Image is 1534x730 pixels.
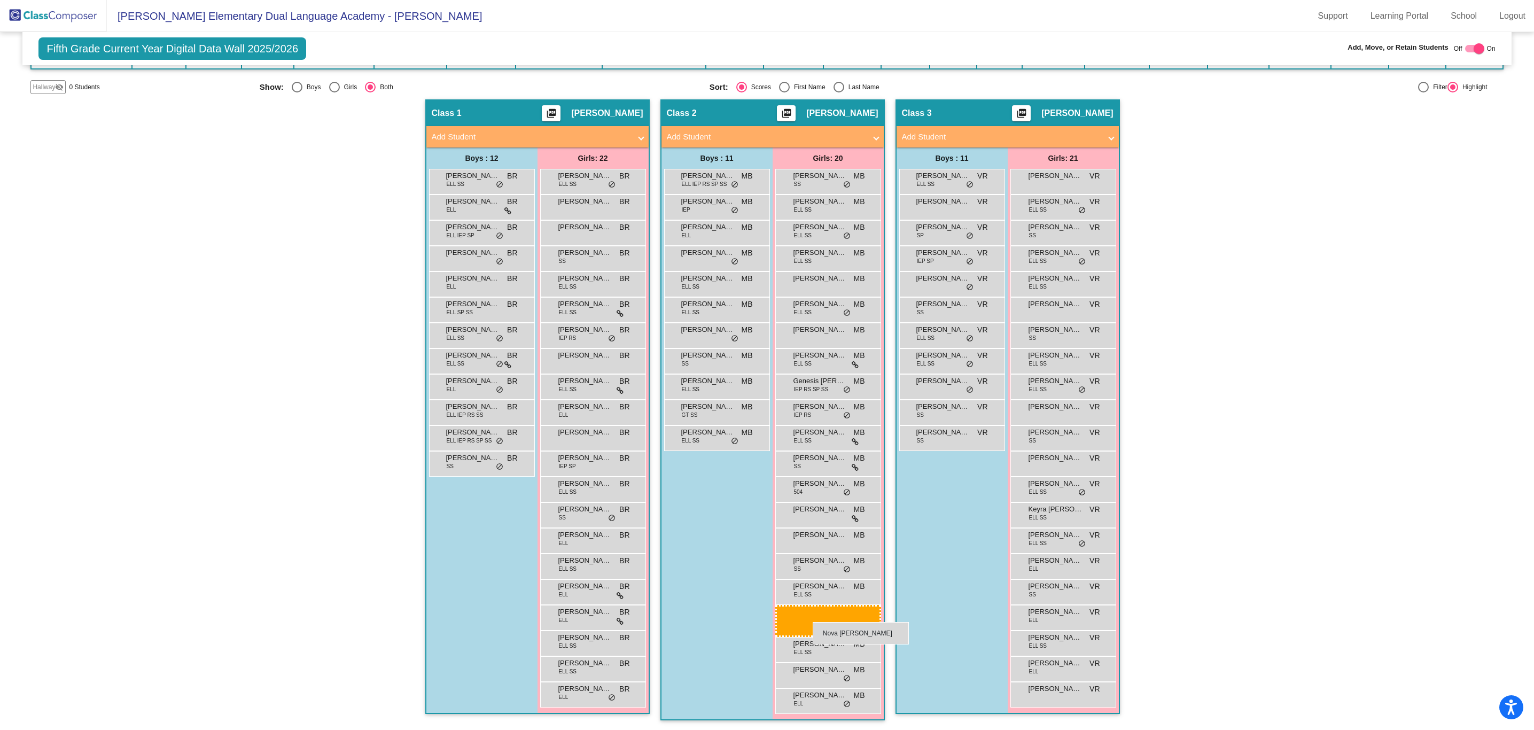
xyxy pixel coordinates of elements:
span: BR [619,350,629,361]
a: Learning Portal [1362,7,1437,25]
div: Last Name [844,82,879,92]
span: [PERSON_NAME] [446,196,500,207]
span: ELL [559,539,569,547]
span: [PERSON_NAME] Elementary Dual Language Academy - [PERSON_NAME] [107,7,482,25]
span: ELL SS [794,360,812,368]
span: VR [1089,478,1100,490]
span: Add, Move, or Retain Students [1348,42,1449,53]
span: MB [854,196,865,207]
span: ELL SS [917,180,935,188]
span: VR [977,273,987,284]
span: do_not_disturb_alt [843,386,851,394]
span: MB [854,504,865,515]
span: [PERSON_NAME] [558,170,612,181]
div: Highlight [1458,82,1488,92]
span: [PERSON_NAME] [916,427,970,438]
span: [PERSON_NAME] [793,427,847,438]
mat-expansion-panel-header: Add Student [426,126,649,147]
span: BR [507,324,517,336]
span: do_not_disturb_alt [608,514,616,523]
span: do_not_disturb_alt [1078,258,1086,266]
span: VR [977,247,987,259]
span: ELL [682,231,691,239]
span: MB [854,299,865,310]
span: do_not_disturb_alt [966,258,974,266]
span: IEP SP [917,257,934,265]
span: VR [1089,299,1100,310]
span: IEP RS [794,411,812,419]
span: BR [507,453,517,464]
span: BR [619,196,629,207]
span: BR [507,247,517,259]
span: do_not_disturb_alt [1078,386,1086,394]
span: BR [619,324,629,336]
span: GT SS [682,411,698,419]
mat-expansion-panel-header: Add Student [661,126,884,147]
span: Class 1 [432,108,462,119]
span: do_not_disturb_alt [608,335,616,343]
span: MB [742,324,753,336]
span: Keyra [PERSON_NAME] [1029,504,1082,515]
span: [PERSON_NAME] [446,170,500,181]
span: do_not_disturb_alt [843,488,851,497]
mat-icon: picture_as_pdf [545,108,558,123]
mat-radio-group: Select an option [710,82,1151,92]
span: BR [619,504,629,515]
span: MB [742,350,753,361]
span: VR [1089,196,1100,207]
span: [PERSON_NAME] [1029,222,1082,232]
a: School [1442,7,1485,25]
span: MB [854,247,865,259]
span: SS [917,437,924,445]
span: [PERSON_NAME] [681,273,735,284]
span: [PERSON_NAME] [446,427,500,438]
span: VR [1089,350,1100,361]
span: [PERSON_NAME] [446,324,500,335]
span: do_not_disturb_alt [496,335,503,343]
span: [PERSON_NAME] [916,350,970,361]
span: ELL SS [559,385,577,393]
span: [PERSON_NAME] [1029,324,1082,335]
span: ELL SS [682,385,700,393]
div: Girls [340,82,357,92]
span: ELL IEP RS SS [447,411,484,419]
span: [PERSON_NAME] [1029,530,1082,540]
span: VR [1089,324,1100,336]
span: VR [977,196,987,207]
span: [PERSON_NAME] [681,376,735,386]
mat-expansion-panel-header: Add Student [897,126,1119,147]
span: BR [507,170,517,182]
span: ELL SS [1029,283,1047,291]
span: Class 2 [667,108,697,119]
span: MB [854,427,865,438]
span: VR [977,401,987,413]
span: ELL [447,206,456,214]
span: VR [1089,222,1100,233]
span: IEP [682,206,690,214]
span: ELL SS [794,308,812,316]
span: do_not_disturb_alt [966,283,974,292]
span: [PERSON_NAME] [916,401,970,412]
span: MB [742,170,753,182]
span: ELL SS [1029,360,1047,368]
span: ELL [447,385,456,393]
span: [PERSON_NAME] [446,222,500,232]
span: [PERSON_NAME] [571,108,643,119]
span: BR [619,453,629,464]
span: [PERSON_NAME] [793,401,847,412]
span: [PERSON_NAME] [793,478,847,489]
span: [PERSON_NAME] [681,170,735,181]
span: do_not_disturb_alt [731,181,738,189]
span: MB [742,196,753,207]
span: [PERSON_NAME] [1029,453,1082,463]
span: BR [619,427,629,438]
span: [PERSON_NAME] [681,196,735,207]
span: [PERSON_NAME] [793,453,847,463]
span: ELL SS [559,488,577,496]
button: Print Students Details [777,105,796,121]
span: [PERSON_NAME] [1029,478,1082,489]
span: VR [1089,401,1100,413]
span: [PERSON_NAME] [PERSON_NAME] [446,299,500,309]
span: ELL SS [447,334,465,342]
span: do_not_disturb_alt [1078,206,1086,215]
